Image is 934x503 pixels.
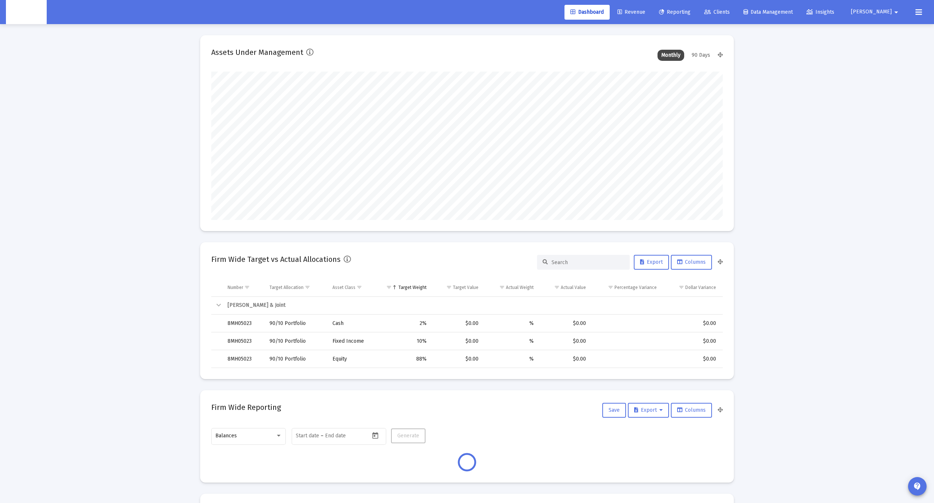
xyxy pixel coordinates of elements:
div: Dollar Variance [685,285,716,290]
div: 10% [381,338,426,345]
div: % [489,320,534,327]
button: Export [628,403,669,418]
span: Show filter options for column 'Actual Value' [554,285,560,290]
span: Generate [397,433,419,439]
div: Number [228,285,243,290]
td: Column Target Value [432,279,484,296]
span: Show filter options for column 'Target Weight' [386,285,392,290]
button: Columns [671,403,712,418]
img: Dashboard [11,5,41,20]
td: Column Target Weight [376,279,431,296]
span: Show filter options for column 'Target Allocation' [305,285,310,290]
button: Columns [671,255,712,270]
div: Data grid [211,279,723,368]
div: $0.00 [544,355,586,363]
h2: Firm Wide Target vs Actual Allocations [211,253,341,265]
h2: Assets Under Management [211,46,303,58]
span: Columns [677,407,706,413]
span: Show filter options for column 'Dollar Variance' [679,285,684,290]
button: [PERSON_NAME] [842,4,910,19]
input: Start date [296,433,319,439]
span: Show filter options for column 'Percentage Variance' [608,285,613,290]
span: Save [609,407,620,413]
div: [PERSON_NAME] & Joint [228,302,716,309]
div: Target Weight [398,285,427,290]
span: – [321,433,324,439]
div: % [489,355,534,363]
div: 2% [381,320,426,327]
td: 90/10 Portfolio [264,350,327,368]
span: [PERSON_NAME] [851,9,892,15]
td: Column Number [222,279,264,296]
button: Open calendar [370,430,381,441]
a: Reporting [653,5,696,20]
td: Fixed Income [327,332,376,350]
td: 8MH05023 [222,315,264,332]
a: Data Management [738,5,799,20]
div: $0.00 [667,320,716,327]
span: Export [640,259,663,265]
span: Show filter options for column 'Number' [244,285,250,290]
a: Insights [801,5,840,20]
div: $0.00 [437,320,478,327]
button: Export [634,255,669,270]
div: $0.00 [437,355,478,363]
td: Column Asset Class [327,279,376,296]
span: Export [634,407,663,413]
div: Target Value [453,285,478,290]
td: 90/10 Portfolio [264,332,327,350]
div: 90 Days [688,50,714,61]
div: Actual Value [561,285,586,290]
div: 88% [381,355,426,363]
div: $0.00 [544,320,586,327]
div: $0.00 [544,338,586,345]
span: Balances [215,433,237,439]
td: 8MH05023 [222,332,264,350]
a: Dashboard [564,5,610,20]
div: Target Allocation [269,285,304,290]
h2: Firm Wide Reporting [211,401,281,413]
a: Revenue [612,5,651,20]
td: Collapse [211,297,222,315]
td: Column Percentage Variance [591,279,662,296]
div: Monthly [658,50,684,61]
span: Insights [807,9,834,15]
div: $0.00 [667,355,716,363]
span: Revenue [617,9,645,15]
a: Clients [698,5,736,20]
button: Save [602,403,626,418]
input: End date [325,433,361,439]
span: Show filter options for column 'Target Value' [446,285,452,290]
div: Percentage Variance [615,285,657,290]
td: Cash [327,315,376,332]
button: Generate [391,428,425,443]
mat-icon: contact_support [913,482,922,491]
span: Clients [704,9,730,15]
td: Column Actual Value [539,279,591,296]
span: Reporting [659,9,690,15]
td: Column Actual Weight [484,279,539,296]
td: 8MH05023 [222,350,264,368]
div: % [489,338,534,345]
span: Dashboard [570,9,604,15]
mat-icon: arrow_drop_down [892,5,901,20]
div: Asset Class [332,285,355,290]
div: $0.00 [437,338,478,345]
span: Columns [677,259,706,265]
td: Column Dollar Variance [662,279,723,296]
input: Search [552,259,624,266]
div: $0.00 [667,338,716,345]
td: Column Target Allocation [264,279,327,296]
span: Data Management [743,9,793,15]
span: Show filter options for column 'Asset Class' [357,285,362,290]
span: Show filter options for column 'Actual Weight' [499,285,505,290]
td: 90/10 Portfolio [264,315,327,332]
td: Equity [327,350,376,368]
div: Actual Weight [506,285,534,290]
